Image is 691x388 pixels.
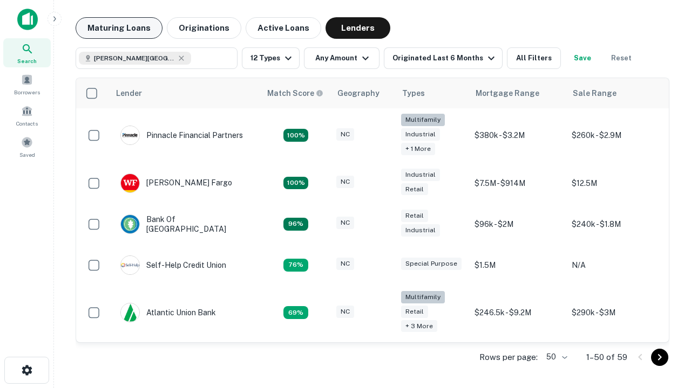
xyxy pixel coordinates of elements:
[336,128,354,141] div: NC
[586,351,627,364] p: 1–50 of 59
[401,128,440,141] div: Industrial
[566,78,663,108] th: Sale Range
[283,218,308,231] div: Matching Properties: 14, hasApolloMatch: undefined
[469,245,566,286] td: $1.5M
[76,17,162,39] button: Maturing Loans
[304,47,380,69] button: Any Amount
[469,108,566,163] td: $380k - $3.2M
[469,286,566,340] td: $246.5k - $9.2M
[116,87,142,100] div: Lender
[401,143,435,155] div: + 1 more
[469,204,566,245] td: $96k - $2M
[604,47,639,69] button: Reset
[17,57,37,65] span: Search
[469,78,566,108] th: Mortgage Range
[396,78,469,108] th: Types
[94,53,175,63] span: [PERSON_NAME][GEOGRAPHIC_DATA], [GEOGRAPHIC_DATA]
[3,70,51,99] a: Borrowers
[566,108,663,163] td: $260k - $2.9M
[566,204,663,245] td: $240k - $1.8M
[651,349,668,366] button: Go to next page
[507,47,561,69] button: All Filters
[167,17,241,39] button: Originations
[566,245,663,286] td: N/A
[120,126,243,145] div: Pinnacle Financial Partners
[384,47,503,69] button: Originated Last 6 Months
[283,177,308,190] div: Matching Properties: 15, hasApolloMatch: undefined
[121,174,139,192] img: picture
[401,210,428,222] div: Retail
[336,176,354,188] div: NC
[401,320,437,332] div: + 3 more
[401,291,445,303] div: Multifamily
[17,9,38,30] img: capitalize-icon.png
[402,87,425,100] div: Types
[283,306,308,319] div: Matching Properties: 10, hasApolloMatch: undefined
[120,174,232,193] div: [PERSON_NAME] Fargo
[120,303,216,322] div: Atlantic Union Bank
[469,163,566,204] td: $7.5M - $914M
[261,78,331,108] th: Capitalize uses an advanced AI algorithm to match your search with the best lender. The match sco...
[19,150,35,159] span: Saved
[3,101,51,130] a: Contacts
[16,119,38,128] span: Contacts
[283,259,308,272] div: Matching Properties: 11, hasApolloMatch: undefined
[573,87,617,100] div: Sale Range
[336,306,354,318] div: NC
[542,349,569,365] div: 50
[566,163,663,204] td: $12.5M
[267,87,321,99] h6: Match Score
[283,129,308,142] div: Matching Properties: 26, hasApolloMatch: undefined
[401,169,440,181] div: Industrial
[337,87,380,100] div: Geography
[242,47,300,69] button: 12 Types
[3,132,51,161] a: Saved
[121,303,139,322] img: picture
[331,78,396,108] th: Geography
[121,215,139,233] img: picture
[121,256,139,274] img: picture
[479,351,538,364] p: Rows per page:
[110,78,261,108] th: Lender
[401,306,428,318] div: Retail
[336,217,354,229] div: NC
[3,38,51,67] a: Search
[565,47,600,69] button: Save your search to get updates of matches that match your search criteria.
[566,286,663,340] td: $290k - $3M
[401,224,440,237] div: Industrial
[120,214,250,234] div: Bank Of [GEOGRAPHIC_DATA]
[476,87,539,100] div: Mortgage Range
[14,88,40,96] span: Borrowers
[401,258,462,270] div: Special Purpose
[120,255,226,275] div: Self-help Credit Union
[246,17,321,39] button: Active Loans
[637,267,691,319] iframe: Chat Widget
[121,126,139,144] img: picture
[401,183,428,196] div: Retail
[401,114,445,126] div: Multifamily
[336,258,354,270] div: NC
[267,87,323,99] div: Capitalize uses an advanced AI algorithm to match your search with the best lender. The match sco...
[326,17,390,39] button: Lenders
[392,52,498,65] div: Originated Last 6 Months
